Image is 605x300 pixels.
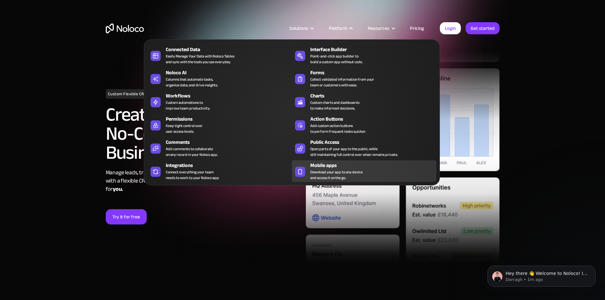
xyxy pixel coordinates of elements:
div: Add comments to collaborate on any record in your Noloco app. [166,146,218,157]
a: Try it for free [106,209,147,224]
h2: Create a Customizable No-Code CRM for Your Business Needs [106,105,299,162]
div: Noloco AI [166,69,295,77]
span: Download your app to any device and access it on the go. [310,169,363,181]
h1: Custom Flexible CRM Builder [106,89,165,99]
iframe: Intercom notifications message [478,252,605,297]
a: CommentsAdd comments to collaborateon any record in your Noloco app. [147,137,292,159]
div: Platform [329,24,347,32]
div: Forms [310,69,439,77]
a: WorkflowsCustom automations toimprove team productivity. [147,91,292,112]
a: PermissionsKeep tight control overuser access levels. [147,114,292,136]
div: Resources [360,24,402,32]
div: Public Access [310,138,439,146]
div: Solutions [281,24,321,32]
nav: Platform [144,30,440,185]
div: Keep tight control over user access levels. [166,123,203,134]
div: Resources [368,24,389,32]
div: Open parts of your app to the public, while still maintaining full control over what remains priv... [310,146,398,157]
div: Action Buttons [310,115,439,123]
div: Integrations [166,162,295,169]
div: Permissions [166,115,295,123]
a: Noloco AIColumns that automate tasks,organize data, and drive insights. [147,68,292,89]
div: Add custom action buttons to perform frequent tasks quicker. [310,123,366,134]
div: Custom automations to improve team productivity. [166,100,210,111]
div: Connected Data [166,46,295,53]
a: Get started [466,22,500,34]
a: Mobile appsDownload your app to any deviceand access it on the go. [292,160,436,182]
div: Easily Manage Your Data with Noloco Tables and sync with the tools you use everyday. [166,53,234,65]
div: Interface Builder [310,46,439,53]
a: Public AccessOpen parts of your app to the public, whilestill maintaining full control over what ... [292,137,436,159]
div: Mobile apps [310,162,439,169]
div: Connect everything your team needs to work to your Noloco app. [166,169,219,181]
div: Solutions [289,24,308,32]
div: Manage leads, track sales, and organize client data with a flexible CRM solution—designed especia... [106,169,299,193]
div: Point-and-click app builder to build a custom app without code. [310,53,363,65]
a: Action ButtonsAdd custom action buttonsto perform frequent tasks quicker. [292,114,436,136]
div: Platform [321,24,360,32]
div: Custom charts and dashboards to make informed decisions. [310,100,360,111]
strong: you. [113,184,123,194]
a: Interface BuilderPoint-and-click app builder tobuild a custom app without code. [292,44,436,66]
div: Charts [310,92,439,100]
div: Comments [166,138,295,146]
a: home [106,23,144,33]
a: Login [440,22,461,34]
a: IntegrationsConnect everything your teamneeds to work to your Noloco app. [147,160,292,182]
a: Connected DataEasily Manage Your Data with Noloco Tablesand sync with the tools you use everyday. [147,44,292,66]
div: Collect validated information from your team or customers with ease. [310,77,374,88]
a: ChartsCustom charts and dashboardsto make informed decisions. [292,91,436,112]
a: Pricing [402,24,432,32]
a: FormsCollect validated information from yourteam or customers with ease. [292,68,436,89]
div: Columns that automate tasks, organize data, and drive insights. [166,77,218,88]
div: Workflows [166,92,295,100]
